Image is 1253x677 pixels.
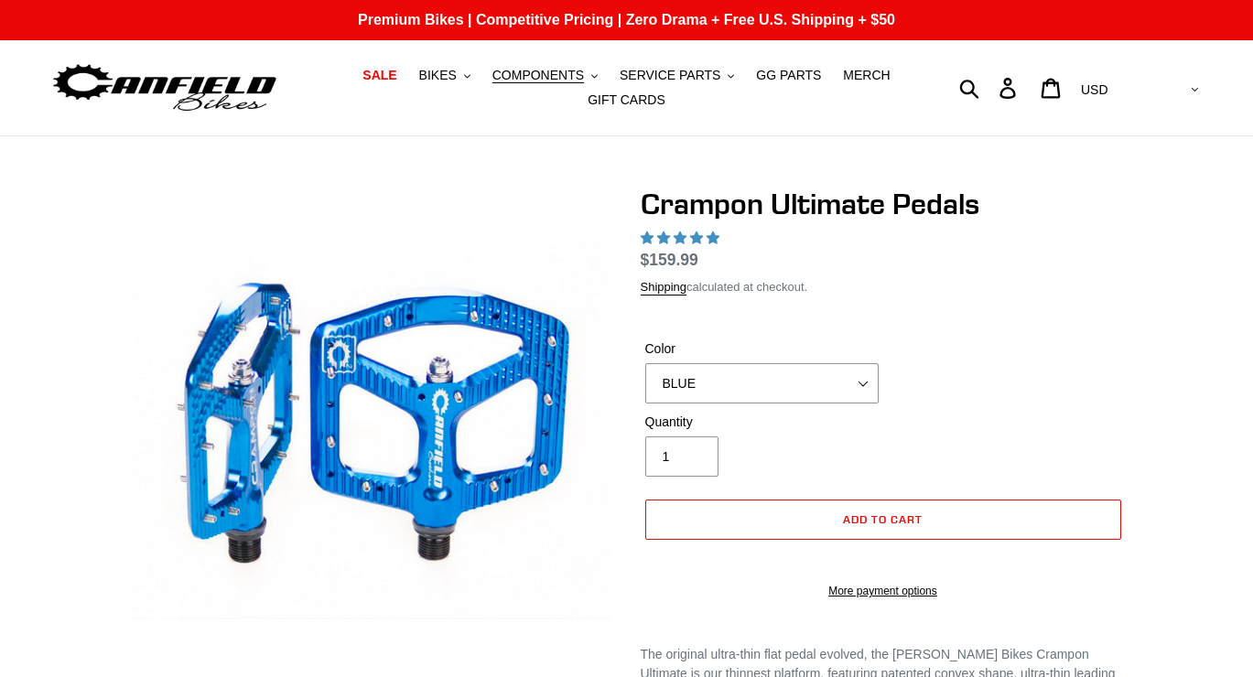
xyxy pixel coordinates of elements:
button: BIKES [410,63,480,88]
span: COMPONENTS [492,68,584,83]
h1: Crampon Ultimate Pedals [641,187,1126,221]
span: BIKES [419,68,457,83]
a: More payment options [645,583,1121,599]
label: Quantity [645,413,879,432]
span: GIFT CARDS [588,92,665,108]
a: GG PARTS [747,63,830,88]
span: MERCH [843,68,890,83]
span: $159.99 [641,251,698,269]
button: Add to cart [645,500,1121,540]
span: GG PARTS [756,68,821,83]
div: calculated at checkout. [641,278,1126,296]
a: SALE [353,63,405,88]
a: GIFT CARDS [578,88,675,113]
img: Canfield Bikes [50,59,279,117]
span: Add to cart [843,512,923,526]
label: Color [645,339,879,359]
a: MERCH [834,63,899,88]
span: SALE [362,68,396,83]
img: Crampon Ultimate Pedals [132,190,610,668]
a: Shipping [641,280,687,296]
span: 4.95 stars [641,231,723,245]
button: SERVICE PARTS [610,63,743,88]
span: SERVICE PARTS [620,68,720,83]
button: COMPONENTS [483,63,607,88]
